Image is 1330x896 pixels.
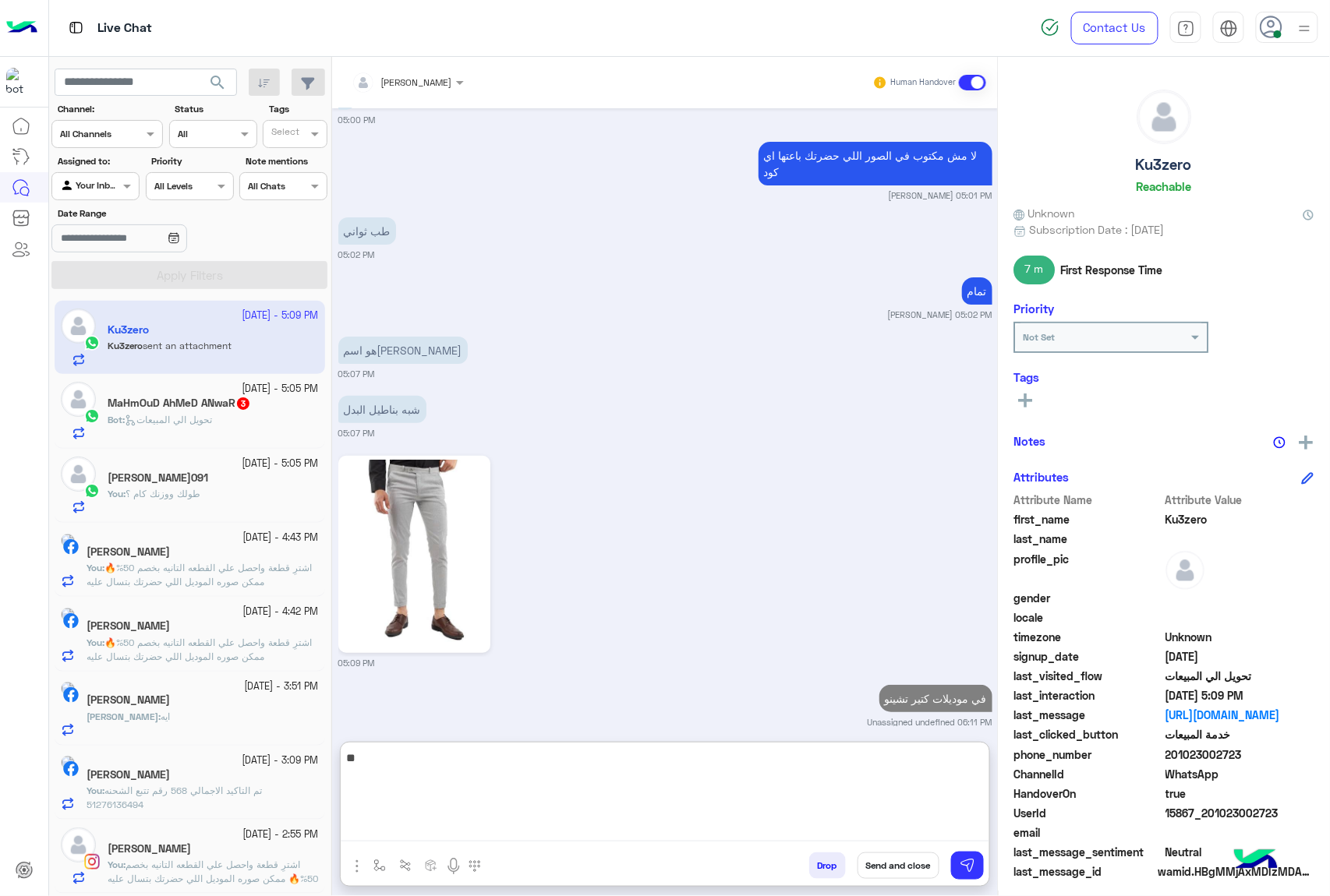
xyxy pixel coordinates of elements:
[444,857,463,876] img: send voice note
[469,860,481,873] img: make a call
[1166,609,1315,626] span: null
[63,687,79,703] img: Facebook
[87,785,262,810] span: تم التاكيد الاجمالي 568 رقم تتبع الشحنه 51276136494
[108,414,125,425] b: :
[1274,436,1286,449] img: notes
[1137,156,1193,174] h5: Ku3zero
[87,785,102,796] span: You
[1014,470,1070,484] h6: Attributes
[338,368,375,380] small: 05:07 PM
[125,414,212,425] span: تحويل الي المبيعات
[367,852,393,878] button: select flow
[338,657,375,669] small: 05:09 PM
[1166,824,1315,841] span: null
[242,457,319,471] small: [DATE] - 5:05 PM
[87,637,102,648] span: You
[1014,629,1163,645] span: timezone
[87,711,158,722] span: [PERSON_NAME]
[348,857,366,876] img: send attachment
[61,827,96,862] img: defaultAdmin.png
[108,859,123,870] span: You
[1014,687,1163,704] span: last_interaction
[1041,18,1059,37] img: spinner
[1014,766,1163,782] span: ChannelId
[1158,863,1314,880] span: wamid.HBgMMjAxMDIzMDAyNzIzFQIAEhggQUM5NzA5NTE4RDE5M0M0NjI3RjI5Q0EwQUNDRERCQkYA
[1014,256,1056,284] span: 7 m
[1166,785,1315,802] span: true
[84,483,100,499] img: WhatsApp
[246,154,326,168] label: Note mentions
[58,206,232,220] label: Date Range
[1014,492,1163,508] span: Attribute Name
[1014,824,1163,841] span: email
[1137,179,1192,193] h6: Reachable
[1014,805,1163,821] span: UserId
[425,859,437,872] img: create order
[1300,436,1314,450] img: add
[51,261,327,289] button: Apply Filters
[87,562,102,573] span: You
[108,488,123,499] span: You
[888,309,992,321] small: [PERSON_NAME] 05:02 PM
[1014,785,1163,802] span: HandoverOn
[61,756,75,770] img: picture
[108,471,208,485] h5: amrabdallah091
[87,619,170,633] h5: Adham Mohammed
[108,859,318,884] span: اشترِ قطعة واحصل علي القطعه التانيه بخصم 50%🔥 ممكن صوره الموديل اللي حضرتك بتسال عليه
[84,408,100,424] img: WhatsApp
[1166,511,1315,527] span: Ku3zero
[1014,370,1314,384] h6: Tags
[1030,221,1165,238] span: Subscription Date : [DATE]
[208,73,227,92] span: search
[269,102,326,116] label: Tags
[381,76,452,88] span: [PERSON_NAME]
[399,859,412,872] img: Trigger scenario
[809,852,846,879] button: Drop
[890,76,956,89] small: Human Handover
[1061,262,1163,278] span: First Response Time
[1014,511,1163,527] span: first_name
[1220,19,1238,37] img: tab
[63,761,79,777] img: Facebook
[151,154,232,168] label: Priority
[858,852,939,879] button: Send and close
[87,545,170,559] h5: محمد ابو شحاتة
[108,859,126,870] b: :
[63,613,79,629] img: Facebook
[342,460,487,649] img: 811518291323645.jpg
[97,18,152,39] p: Live Chat
[61,608,75,622] img: picture
[61,534,75,548] img: picture
[1166,766,1315,782] span: 2
[87,637,104,648] b: :
[108,488,126,499] b: :
[1014,746,1163,763] span: phone_number
[108,397,251,410] h5: MaHmOuD AhMeD ANwaR
[6,12,37,44] img: Logo
[1014,590,1163,606] span: gender
[58,154,138,168] label: Assigned to:
[66,18,86,37] img: tab
[1170,12,1201,44] a: tab
[1138,90,1191,143] img: defaultAdmin.png
[1166,746,1315,763] span: 201023002723
[338,427,375,439] small: 05:07 PM
[87,637,312,662] span: اشترِ قطعة واحصل علي القطعه التانيه بخصم 50%🔥 ممكن صوره الموديل اللي حضرتك بتسال عليه
[393,852,419,878] button: Trigger scenario
[61,382,96,417] img: defaultAdmin.png
[1014,205,1075,221] span: Unknown
[63,539,79,555] img: Facebook
[87,562,312,587] span: اشترِ قطعة واحصل علي القطعه التانيه بخصم 50%🔥 ممكن صوره الموديل اللي حضرتك بتسال عليه
[87,693,170,707] h5: Mohamed Zohair
[108,414,122,425] span: Bot
[1014,302,1055,316] h6: Priority
[199,69,237,102] button: search
[161,711,170,722] span: ايه
[6,68,34,96] img: 713415422032625
[373,859,386,872] img: select flow
[245,679,319,694] small: [DATE] - 3:51 PM
[1014,844,1163,860] span: last_message_sentiment
[1014,668,1163,684] span: last_visited_flow
[242,382,319,397] small: [DATE] - 5:05 PM
[338,396,426,423] p: 24/9/2025, 5:07 PM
